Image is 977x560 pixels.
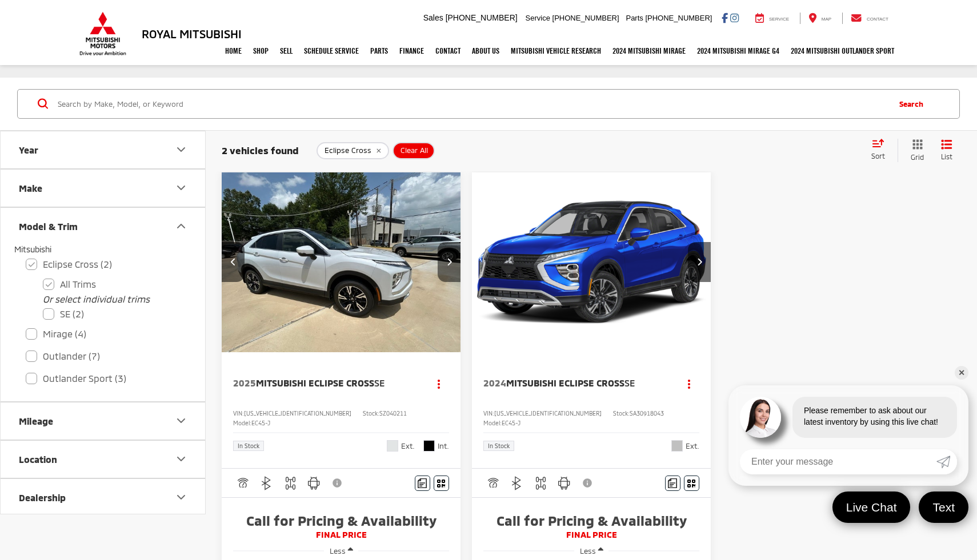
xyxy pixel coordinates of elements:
button: Comments [415,476,430,491]
div: Mileage [19,416,53,426]
span: VIN: [483,410,494,417]
img: 4WD/AWD [283,476,298,490]
span: Text [927,499,960,515]
img: Comments [668,478,677,488]
span: Ext. [401,441,415,452]
span: SZ040211 [379,410,407,417]
a: Schedule Service: Opens in a new tab [298,37,365,65]
label: Mirage (4) [26,324,180,344]
a: 2024 Mitsubishi Mirage [607,37,691,65]
input: Enter your message [740,449,936,474]
a: 2024Mitsubishi Eclipse CrossSE [483,377,668,389]
span: [US_VEHICLE_IDENTIFICATION_NUMBER] [494,410,602,417]
span: EC45-J [251,420,270,426]
div: Model & Trim [174,219,188,233]
span: 2025 [233,377,256,388]
div: Make [174,181,188,195]
span: [US_VEHICLE_IDENTIFICATION_NUMBER] [244,410,351,417]
span: dropdown dots [438,379,440,388]
a: 2024 Mitsubishi Outlander SPORT [785,37,900,65]
button: Window Sticker [684,476,699,491]
a: 2025Mitsubishi Eclipse CrossSE [233,377,418,389]
div: Location [174,452,188,466]
span: Black [423,440,435,452]
a: 2025 Mitsubishi Eclipse Cross SE2025 Mitsubishi Eclipse Cross SE2025 Mitsubishi Eclipse Cross SE2... [221,172,462,352]
label: SE (2) [43,304,180,324]
span: SE [374,377,385,388]
label: Outlander Sport (3) [26,369,180,389]
button: Model & TrimModel & Trim [1,208,206,245]
button: Previous image [222,242,245,282]
i: Or select individual trims [43,293,150,304]
span: Grid [911,152,924,162]
a: Contact [430,37,466,65]
span: FINAL PRICE [483,529,699,541]
a: 2024 Mitsubishi Mirage G4 [691,37,785,65]
button: Window Sticker [434,476,449,491]
span: List [941,152,952,162]
a: Text [919,491,968,523]
span: FINAL PRICE [233,529,449,541]
span: Model: [483,420,502,426]
a: Home [219,37,247,65]
a: Parts: Opens in a new tab [365,37,394,65]
button: Grid View [898,139,932,162]
i: Window Sticker [437,478,445,488]
a: Shop [247,37,274,65]
span: 2024 [483,377,506,388]
a: 2024 Mitsubishi Eclipse Cross SE2024 Mitsubishi Eclipse Cross SE2024 Mitsubishi Eclipse Cross SE2... [471,172,712,352]
img: 4WD/AWD [534,476,548,490]
label: All Trims [43,275,180,295]
a: Mitsubishi Vehicle Research [505,37,607,65]
div: Make [19,183,42,194]
label: Outlander (7) [26,347,180,366]
h3: Royal Mitsubishi [142,27,242,40]
a: Service [747,13,798,24]
a: Facebook: Click to visit our Facebook page [722,13,728,22]
div: Dealership [174,490,188,504]
span: Live Chat [840,499,903,515]
button: Search [888,90,940,118]
span: dropdown dots [688,379,690,388]
img: Adaptive Cruise Control [486,476,500,490]
span: Call for Pricing & Availability [483,512,699,529]
div: Mileage [174,414,188,428]
button: Clear All [393,142,435,159]
div: Please remember to ask about our latest inventory by using this live chat! [792,397,957,438]
button: MakeMake [1,170,206,207]
a: Finance [394,37,430,65]
i: Window Sticker [687,478,695,488]
div: Dealership [19,492,66,503]
button: Select sort value [866,139,898,162]
button: remove Eclipse%20Cross [317,142,389,159]
span: Stock: [363,410,379,417]
img: 2025 Mitsubishi Eclipse Cross SE [221,172,462,353]
img: Adaptive Cruise Control [235,476,250,490]
span: Silver [671,440,683,452]
span: Mitsubishi Eclipse Cross [506,377,624,388]
div: Model & Trim [19,221,78,232]
span: In Stock [488,443,510,449]
a: Sell [274,37,298,65]
span: Parts [626,14,643,22]
img: Agent profile photo [740,397,781,438]
span: Ext. [686,441,699,452]
span: SE [624,377,635,388]
button: Actions [679,373,699,393]
img: Bluetooth® [510,476,524,490]
label: Eclipse Cross (2) [26,255,180,275]
button: Comments [665,476,680,491]
span: Service [769,17,789,22]
span: Mitsubishi Eclipse Cross [256,377,374,388]
img: Android Auto [557,476,571,490]
span: 2 vehicles found [222,144,299,156]
span: [PHONE_NUMBER] [645,14,712,22]
img: Comments [418,478,427,488]
button: Next image [438,242,461,282]
button: YearYear [1,131,206,168]
span: Model: [233,420,251,426]
a: Contact [842,13,897,24]
a: Instagram: Click to visit our Instagram page [730,13,739,22]
form: Search by Make, Model, or Keyword [57,90,888,118]
span: Sort [871,152,885,160]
